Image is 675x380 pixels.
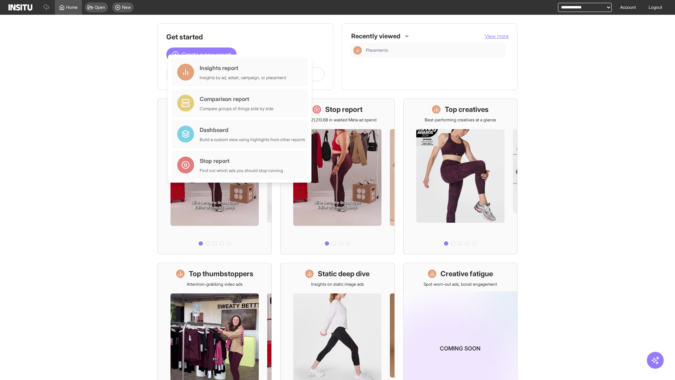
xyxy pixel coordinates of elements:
[311,281,364,287] p: Insights on static image ads
[485,33,509,39] span: View more
[95,5,105,10] span: Open
[189,269,253,279] h1: Top thumbstoppers
[122,5,131,10] span: New
[425,117,496,123] p: Best-performing creatives at a glance
[200,75,286,81] div: Insights by ad, adset, campaign, or placement
[200,157,283,165] div: Stop report
[318,269,369,279] h1: Static deep dive
[200,106,274,112] div: Compare groups of things side by side
[187,281,243,287] p: Attention-grabbing video ads
[200,95,274,103] div: Comparison report
[485,33,509,40] button: View more
[200,168,283,173] div: Find out which ads you should stop running
[182,50,231,59] span: Create a new report
[8,4,32,11] img: Logo
[325,104,362,114] h1: Stop report
[157,99,272,254] a: What's live nowSee all active ads instantly
[166,32,324,42] h1: Get started
[403,99,517,254] a: Top creativesBest-performing creatives at a glance
[66,5,78,10] span: Home
[200,137,305,142] div: Build a custom view using highlights from other reports
[298,117,377,123] p: Save £21,213.68 in wasted Meta ad spend
[366,47,388,53] span: Placements
[200,64,286,72] div: Insights report
[366,47,503,53] span: Placements
[200,126,305,134] div: Dashboard
[353,46,362,55] div: Insights
[166,47,237,62] button: Create a new report
[280,99,394,254] a: Stop reportSave £21,213.68 in wasted Meta ad spend
[445,104,489,114] h1: Top creatives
